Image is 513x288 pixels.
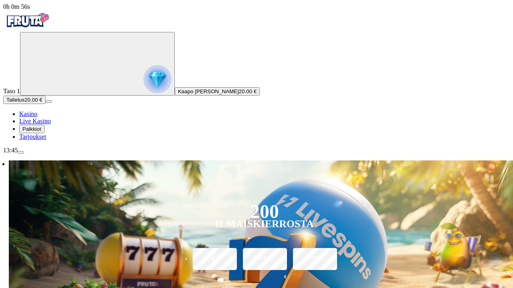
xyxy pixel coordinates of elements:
span: Talletus [6,97,24,103]
a: poker-chip iconLive Kasino [19,118,51,124]
button: reward progress [20,32,175,96]
button: reward iconPalkkiot [19,125,44,133]
span: 13:45 [3,147,18,154]
div: 200 [250,207,279,216]
span: € [284,273,287,281]
label: 150 € [241,247,288,270]
span: Tarjoukset [19,133,46,140]
a: Fruta [3,25,51,32]
button: Kaapo [PERSON_NAME]20.00 € [175,87,260,96]
span: Kaapo [PERSON_NAME] [178,88,239,94]
span: Kasino [19,110,37,117]
label: 50 € [191,247,238,270]
a: gift-inverted iconTarjoukset [19,133,46,140]
img: Fruta [3,10,51,30]
span: 20.00 € [239,88,256,94]
span: Live Kasino [19,118,51,124]
span: 20.00 € [24,97,42,103]
button: Talletusplus icon20.00 € [3,96,46,104]
button: menu [18,151,24,154]
div: Ilmaiskierrosta [215,219,314,229]
span: Palkkiot [22,126,41,132]
nav: Primary [3,10,510,140]
button: menu [46,100,52,103]
label: 250 € [291,247,338,270]
img: reward progress [143,65,172,93]
span: user session time [3,3,30,10]
span: Taso 1 [3,88,20,94]
a: diamond iconKasino [19,110,37,117]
